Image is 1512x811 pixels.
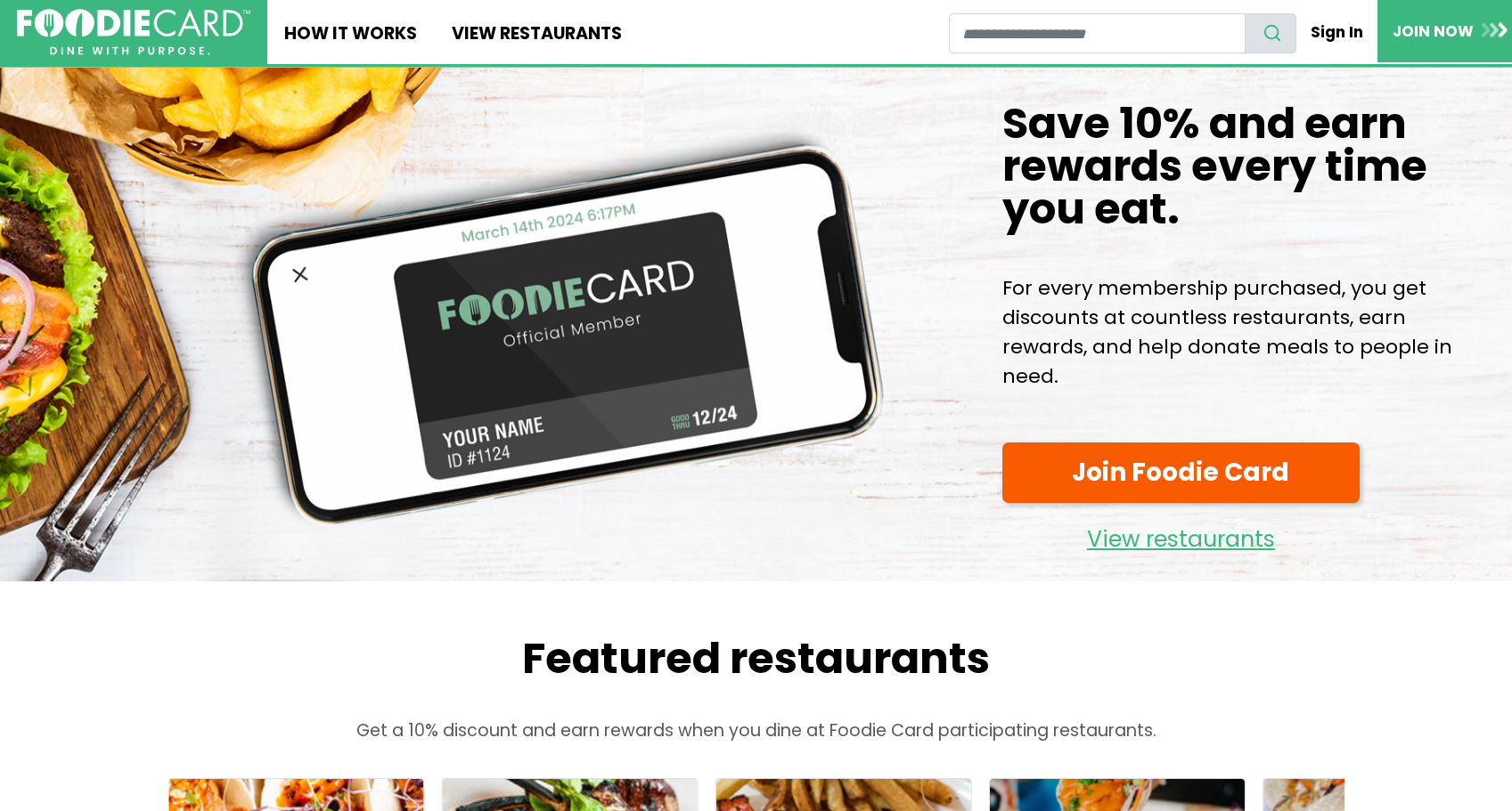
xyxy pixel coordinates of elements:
h2: Featured restaurants [133,633,1380,685]
h1: Save 10% and earn rewards every time you eat. [1002,102,1469,231]
p: Get a 10% discount and earn rewards when you dine at Foodie Card participating restaurants. [133,718,1380,744]
button: search [1245,13,1296,53]
a: Sign In [1296,12,1378,52]
p: For every membership purchased, you get discounts at countless restaurants, earn rewards, and hel... [1002,273,1469,391]
a: Join Foodie Card [1002,442,1361,504]
img: FoodieCard; Eat, Drink, Save, Donate [17,9,250,56]
a: View restaurants [1002,512,1361,557]
input: restaurant search [949,13,1246,53]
